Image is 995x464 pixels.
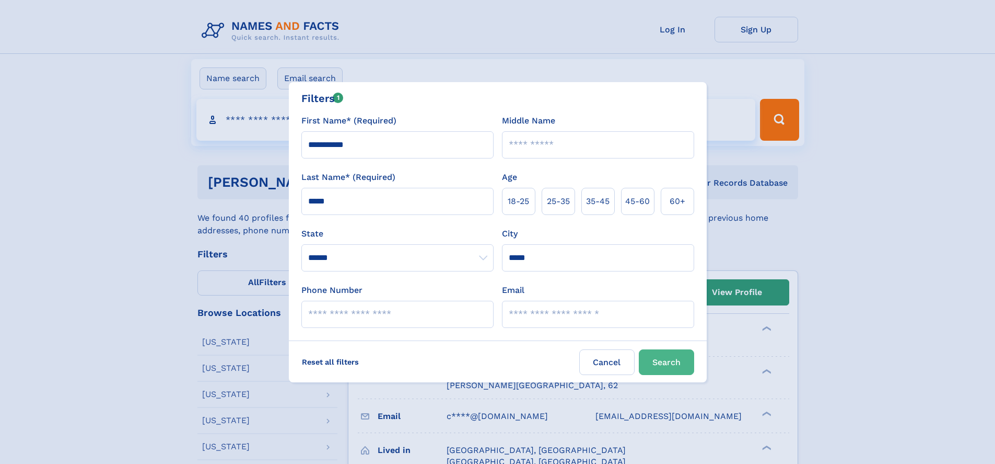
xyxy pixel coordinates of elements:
label: Email [502,284,524,297]
button: Search [639,349,694,375]
span: 25‑35 [547,195,570,208]
span: 35‑45 [586,195,610,208]
label: Middle Name [502,115,555,127]
label: City [502,228,518,240]
label: State [301,228,494,240]
label: Last Name* (Required) [301,171,395,184]
span: 45‑60 [625,195,650,208]
span: 60+ [670,195,685,208]
label: Age [502,171,517,184]
span: 18‑25 [508,195,529,208]
label: Reset all filters [295,349,366,375]
div: Filters [301,90,344,106]
label: Cancel [579,349,635,375]
label: Phone Number [301,284,362,297]
label: First Name* (Required) [301,115,396,127]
